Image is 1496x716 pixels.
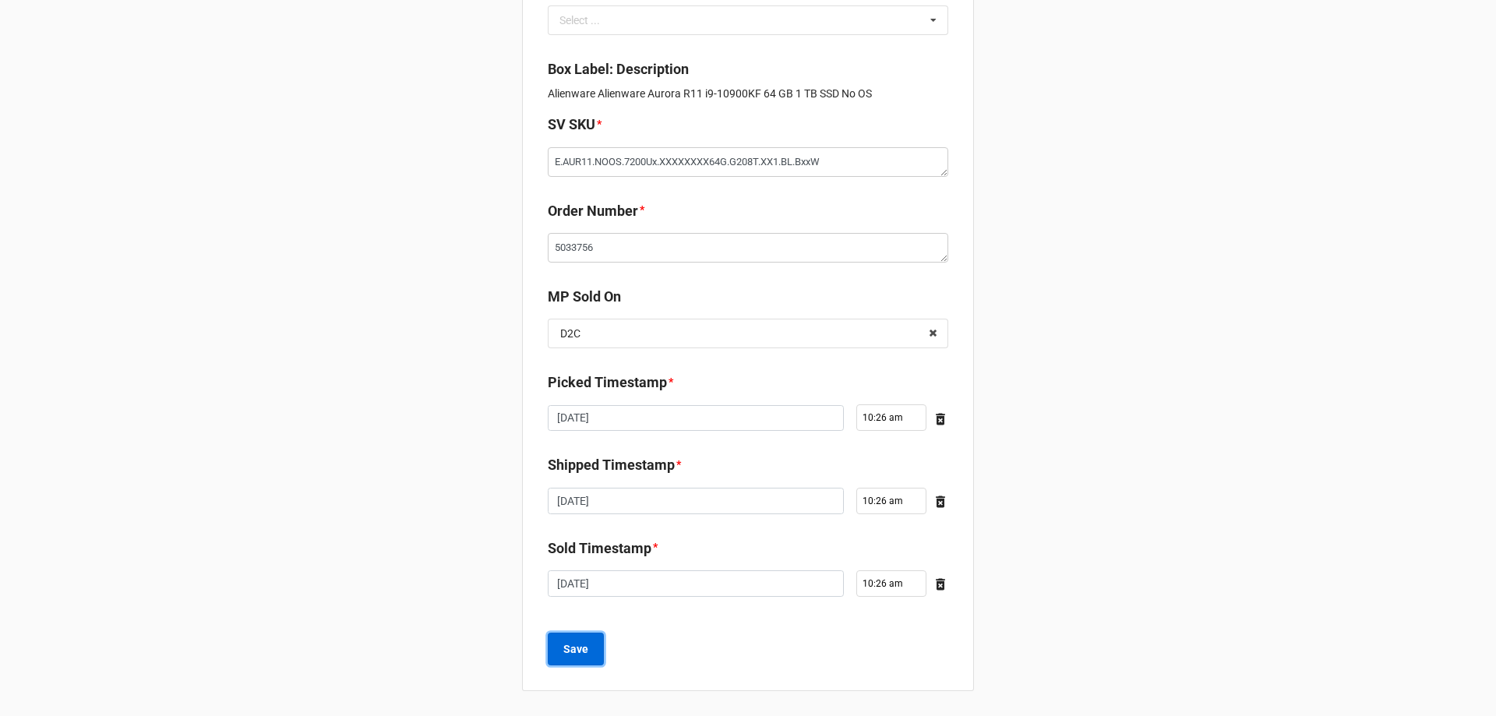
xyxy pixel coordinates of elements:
[856,488,926,514] input: Time
[548,538,651,559] label: Sold Timestamp
[548,86,948,101] p: Alienware Alienware Aurora R11 i9-10900KF 64 GB 1 TB SSD No OS
[548,488,844,514] input: Date
[556,11,623,29] div: Select ...
[548,372,667,393] label: Picked Timestamp
[548,114,595,136] label: SV SKU
[563,641,588,658] b: Save
[548,286,621,308] label: MP Sold On
[560,328,580,339] div: D2C
[856,570,926,597] input: Time
[548,233,948,263] textarea: 5033756
[548,454,675,476] label: Shipped Timestamp
[856,404,926,431] input: Time
[548,61,689,77] b: Box Label: Description
[548,405,844,432] input: Date
[548,633,604,665] button: Save
[548,200,638,222] label: Order Number
[548,570,844,597] input: Date
[548,147,948,177] textarea: E.AUR11.NOOS.7200Ux.XXXXXXXX64G.G208T.XX1.BL.BxxW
